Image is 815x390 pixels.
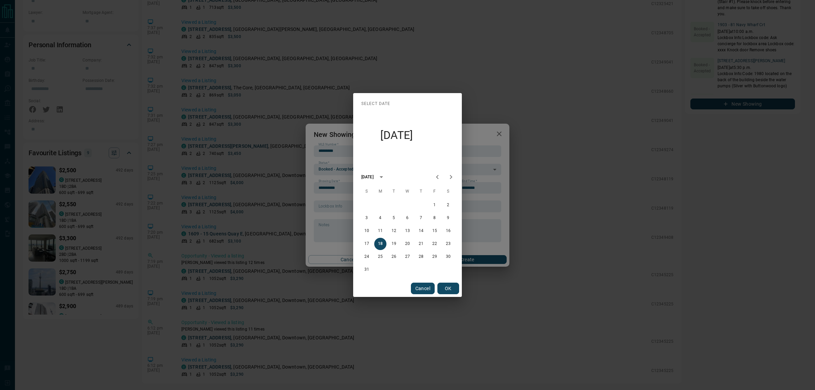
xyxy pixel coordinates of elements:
[415,251,427,263] button: 28
[401,238,414,250] button: 20
[388,238,400,250] button: 19
[401,225,414,237] button: 13
[442,225,454,237] button: 16
[374,251,386,263] button: 25
[442,199,454,211] button: 2
[361,212,373,224] button: 3
[361,174,374,180] div: [DATE]
[442,251,454,263] button: 30
[361,109,432,161] h4: [DATE]
[361,251,373,263] button: 24
[429,185,441,198] span: Friday
[361,238,373,250] button: 17
[415,212,427,224] button: 7
[401,212,414,224] button: 6
[444,170,458,184] button: Next month
[442,185,454,198] span: Saturday
[401,185,414,198] span: Wednesday
[361,264,373,276] button: 31
[374,212,386,224] button: 4
[388,185,400,198] span: Tuesday
[361,225,373,237] button: 10
[415,185,427,198] span: Thursday
[376,171,387,183] button: calendar view is open, switch to year view
[401,251,414,263] button: 27
[442,212,454,224] button: 9
[374,225,386,237] button: 11
[374,185,386,198] span: Monday
[374,238,386,250] button: 18
[388,225,400,237] button: 12
[361,185,373,198] span: Sunday
[429,251,441,263] button: 29
[442,238,454,250] button: 23
[429,212,441,224] button: 8
[415,225,427,237] button: 14
[431,170,444,184] button: Previous month
[437,283,459,294] button: OK
[429,225,441,237] button: 15
[411,283,435,294] button: Cancel
[388,212,400,224] button: 5
[415,238,427,250] button: 21
[388,251,400,263] button: 26
[429,199,441,211] button: 1
[429,238,441,250] button: 22
[361,99,390,109] span: Select date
